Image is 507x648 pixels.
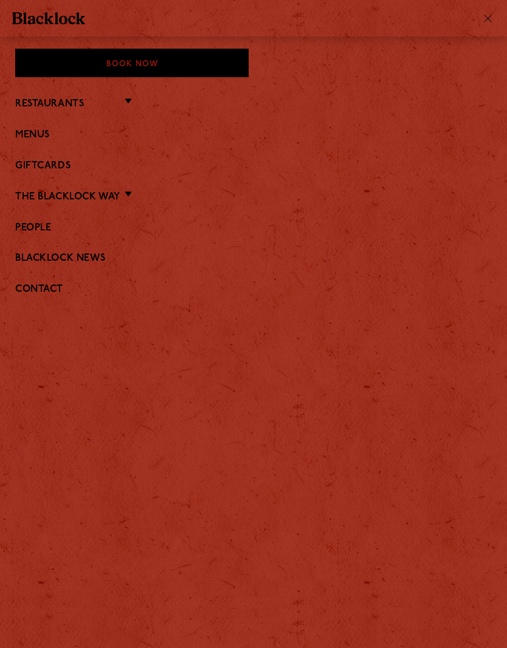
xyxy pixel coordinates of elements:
a: Blacklock News [15,253,492,264]
a: Giftcards [15,160,492,172]
img: BL_Textured_Logo-footer-cropped.svg [12,12,85,24]
a: Contact [15,284,492,295]
a: Menus [15,129,492,141]
a: The Blacklock Way [15,191,120,203]
div: Book Now [15,49,249,77]
a: Restaurants [15,98,84,110]
a: People [15,222,492,234]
